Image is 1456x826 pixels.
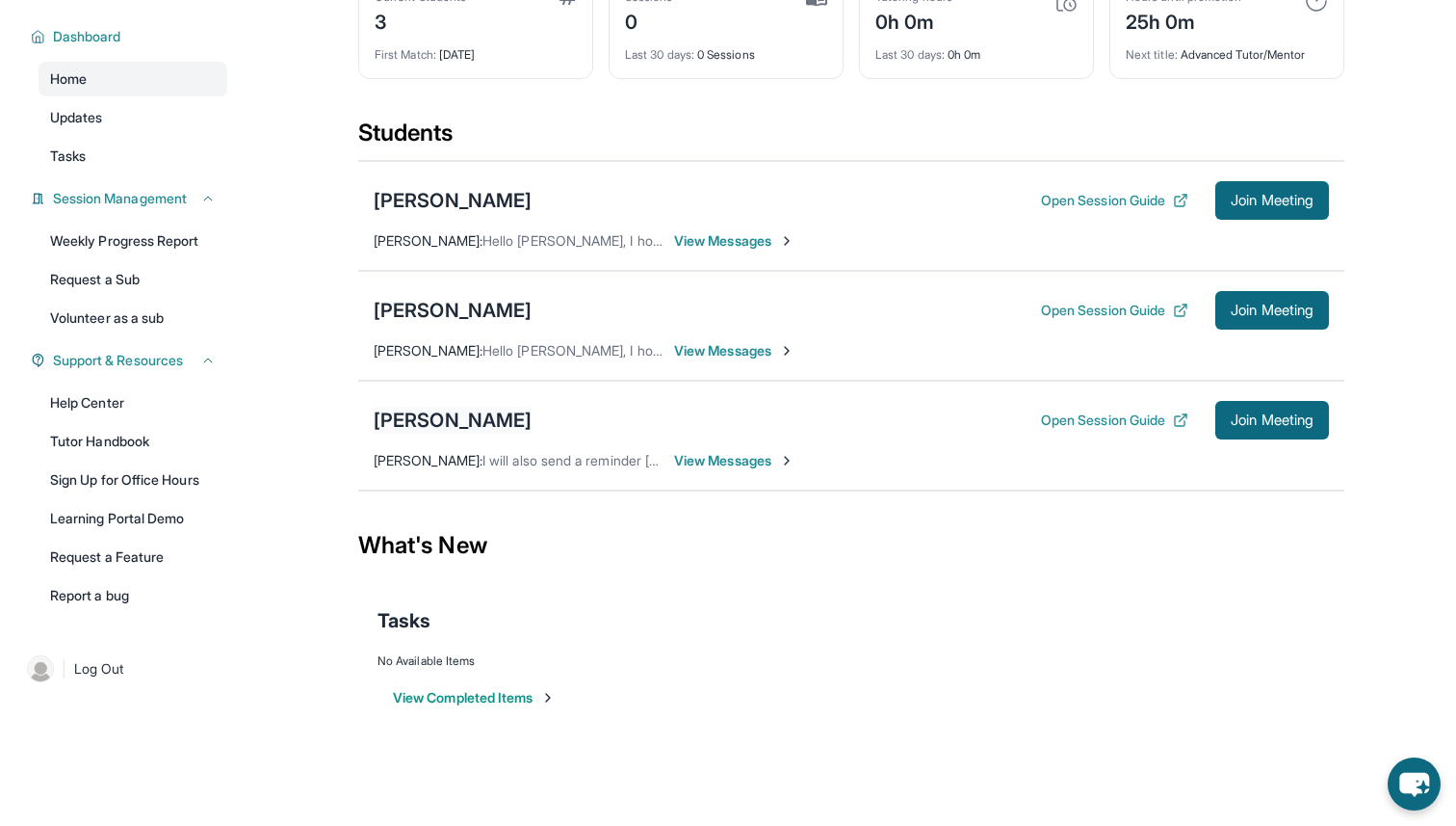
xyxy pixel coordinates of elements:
[1041,301,1188,320] button: Open Session Guide
[377,607,430,634] span: Tasks
[50,69,87,89] span: Home
[1126,5,1241,36] div: 25h 0m
[482,452,1096,468] span: I will also send a reminder [DATE] about [PERSON_NAME]'s session, Have a great rest of your day🙂
[45,189,216,208] button: Session Management
[375,36,577,63] div: [DATE]
[39,301,227,335] a: Volunteer as a sub
[1215,181,1329,220] button: Join Meeting
[674,231,794,251] span: View Messages
[62,657,66,680] span: |
[1041,411,1188,430] button: Open Session Guide
[39,424,227,459] a: Tutor Handbook
[39,386,227,420] a: Help Center
[45,27,216,46] button: Dashboard
[53,189,187,208] span: Session Management
[1388,758,1441,811] button: chat-button
[39,224,227,258] a: Weekly Progress Report
[374,232,482,249] span: [PERSON_NAME] :
[1231,195,1313,206] span: Join Meeting
[39,540,227,574] a: Request a Feature
[375,5,466,36] div: 3
[374,187,532,214] div: [PERSON_NAME]
[374,407,532,434] div: [PERSON_NAME]
[374,452,482,468] span: [PERSON_NAME] :
[779,343,794,359] img: Chevron-Right
[39,139,227,173] a: Tasks
[779,233,794,249] img: Chevron-Right
[358,118,1344,160] div: Students
[358,503,1344,588] div: What's New
[1231,414,1313,426] span: Join Meeting
[1126,36,1328,63] div: Advanced Tutor/Mentor
[1126,47,1178,62] span: Next title :
[625,36,827,63] div: 0 Sessions
[39,501,227,536] a: Learning Portal Demo
[39,100,227,135] a: Updates
[1231,305,1313,316] span: Join Meeting
[45,351,216,370] button: Support & Resources
[674,341,794,360] span: View Messages
[375,47,436,62] span: First Match :
[50,108,103,127] span: Updates
[50,147,86,166] span: Tasks
[674,451,794,470] span: View Messages
[1215,291,1329,330] button: Join Meeting
[393,688,556,707] button: View Completed Items
[74,659,124,679] span: Log Out
[53,351,183,370] span: Support & Resources
[875,47,945,62] span: Last 30 days :
[27,655,54,682] img: user-img
[39,463,227,497] a: Sign Up for Office Hours
[53,27,121,46] span: Dashboard
[875,5,952,36] div: 0h 0m
[39,62,227,96] a: Home
[39,262,227,297] a: Request a Sub
[1215,401,1329,440] button: Join Meeting
[39,578,227,613] a: Report a bug
[374,297,532,324] div: [PERSON_NAME]
[1041,191,1188,210] button: Open Session Guide
[625,47,694,62] span: Last 30 days :
[374,342,482,359] span: [PERSON_NAME] :
[779,453,794,468] img: Chevron-Right
[625,5,673,36] div: 0
[19,648,227,690] a: |Log Out
[875,36,1078,63] div: 0h 0m
[377,653,1325,669] div: No Available Items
